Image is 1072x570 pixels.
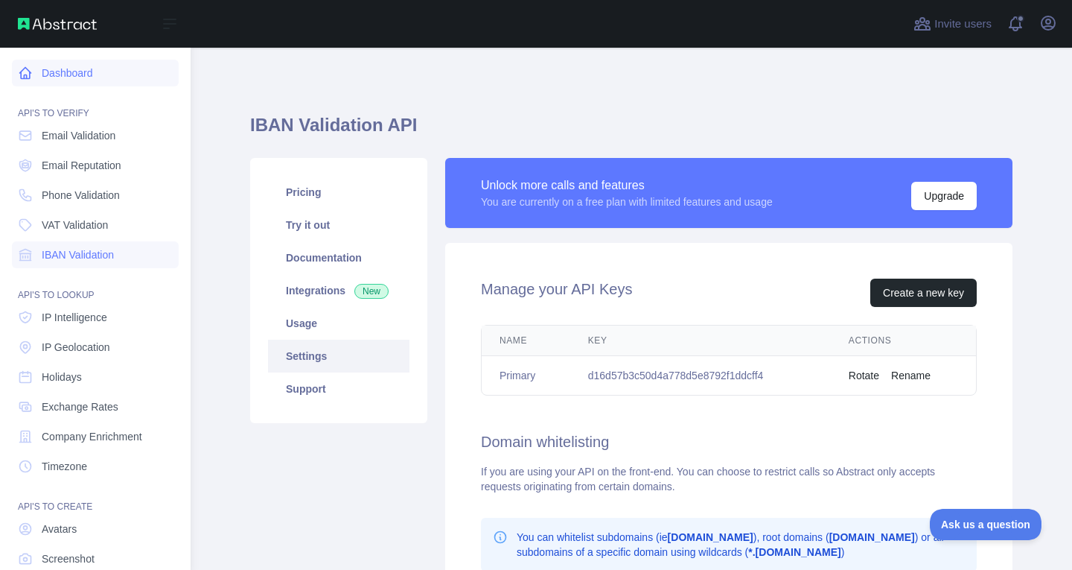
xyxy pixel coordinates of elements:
a: Dashboard [12,60,179,86]
a: Integrations New [268,274,409,307]
a: Exchange Rates [12,393,179,420]
span: Email Reputation [42,158,121,173]
span: Avatars [42,522,77,536]
td: d16d57b3c50d4a778d5e8792f1ddcff4 [570,356,831,396]
img: Abstract API [18,18,97,30]
div: If you are using your API on the front-end. You can choose to restrict calls so Abstract only acc... [481,464,977,494]
a: Settings [268,340,409,373]
div: Unlock more calls and features [481,177,773,194]
div: API'S TO LOOKUP [12,271,179,301]
td: Primary [482,356,570,396]
a: Documentation [268,241,409,274]
h2: Manage your API Keys [481,279,632,307]
a: Support [268,373,409,405]
button: Rename [891,368,931,383]
span: Holidays [42,370,82,384]
button: Create a new key [870,279,977,307]
span: Timezone [42,459,87,474]
p: You can whitelist subdomains (ie ), root domains ( ) or all subdomains of a specific domain using... [517,530,965,560]
span: Phone Validation [42,188,120,203]
a: Email Validation [12,122,179,149]
a: Holidays [12,364,179,390]
th: Actions [831,326,976,356]
a: Company Enrichment [12,423,179,450]
b: [DOMAIN_NAME] [668,531,753,543]
b: [DOMAIN_NAME] [829,531,915,543]
th: Name [482,326,570,356]
a: IBAN Validation [12,241,179,268]
a: Phone Validation [12,182,179,209]
h1: IBAN Validation API [250,113,1012,149]
span: IP Geolocation [42,340,110,355]
b: *.[DOMAIN_NAME] [748,546,840,558]
span: Screenshot [42,551,95,566]
button: Upgrade [911,182,977,210]
iframe: Toggle Customer Support [930,509,1042,540]
div: API'S TO CREATE [12,483,179,513]
div: API'S TO VERIFY [12,89,179,119]
a: Timezone [12,453,179,480]
button: Invite users [910,12,995,36]
span: VAT Validation [42,218,108,232]
a: Email Reputation [12,152,179,179]
span: IP Intelligence [42,310,107,325]
span: Exchange Rates [42,399,118,414]
a: IP Intelligence [12,304,179,331]
a: Try it out [268,209,409,241]
a: Avatars [12,516,179,542]
h2: Domain whitelisting [481,431,977,452]
a: IP Geolocation [12,334,179,361]
a: VAT Validation [12,212,179,238]
span: Invite users [934,16,992,33]
span: New [354,284,389,299]
span: Company Enrichment [42,429,142,444]
a: Pricing [268,176,409,209]
button: Rotate [849,368,879,383]
th: Key [570,326,831,356]
span: IBAN Validation [42,247,114,262]
div: You are currently on a free plan with limited features and usage [481,194,773,209]
a: Usage [268,307,409,340]
span: Email Validation [42,128,115,143]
